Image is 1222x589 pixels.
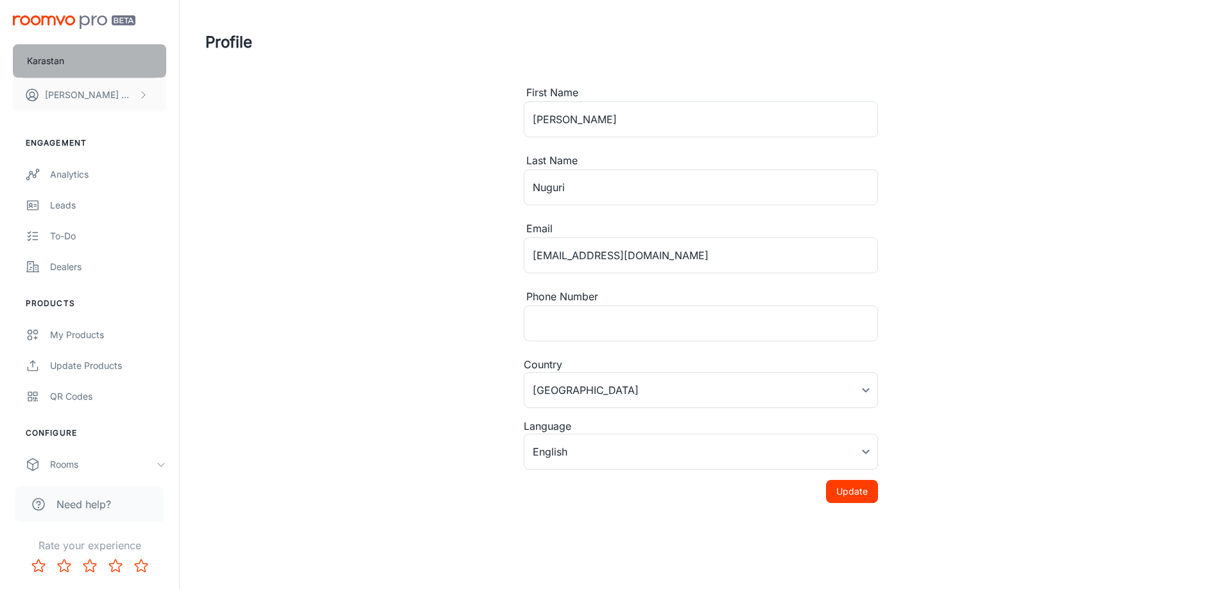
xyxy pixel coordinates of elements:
div: English [524,434,878,470]
div: Last Name [524,153,878,169]
div: Language [524,418,878,434]
div: Phone Number [524,289,878,305]
div: Leads [50,198,166,212]
div: Country [524,357,878,372]
div: My Products [50,328,166,342]
h1: Profile [205,31,252,54]
div: Analytics [50,167,166,182]
img: Roomvo PRO Beta [13,15,135,29]
div: First Name [524,85,878,101]
button: Rate 4 star [103,553,128,579]
button: Update [826,480,878,503]
div: QR Codes [50,389,166,404]
button: Rate 1 star [26,553,51,579]
p: [PERSON_NAME] Nuguri [45,88,135,102]
div: [GEOGRAPHIC_DATA] [524,372,878,408]
div: Update Products [50,359,166,373]
button: Rate 5 star [128,553,154,579]
div: Email [524,221,878,237]
button: Karastan [13,44,166,78]
button: Rate 2 star [51,553,77,579]
div: Rooms [50,457,156,472]
button: [PERSON_NAME] Nuguri [13,78,166,112]
p: Rate your experience [10,538,169,553]
span: Need help? [56,497,111,512]
div: Dealers [50,260,166,274]
p: Karastan [27,54,64,68]
button: Rate 3 star [77,553,103,579]
div: To-do [50,229,166,243]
